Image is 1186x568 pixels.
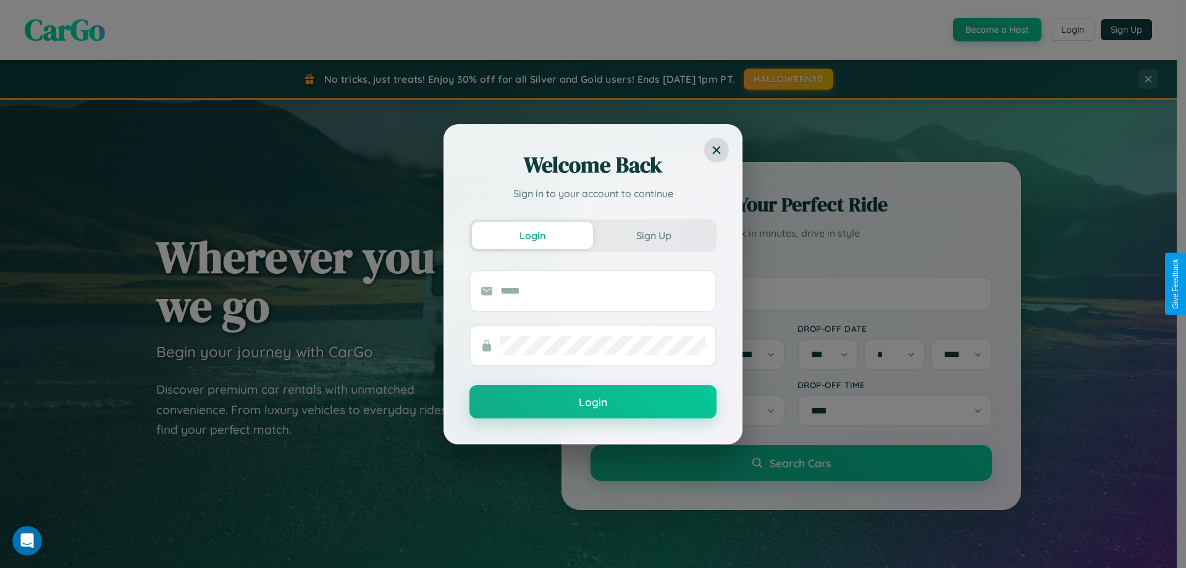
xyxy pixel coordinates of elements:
[472,222,593,249] button: Login
[593,222,714,249] button: Sign Up
[469,385,717,418] button: Login
[12,526,42,556] iframe: Intercom live chat
[469,150,717,180] h2: Welcome Back
[1171,259,1180,309] div: Give Feedback
[469,186,717,201] p: Sign in to your account to continue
